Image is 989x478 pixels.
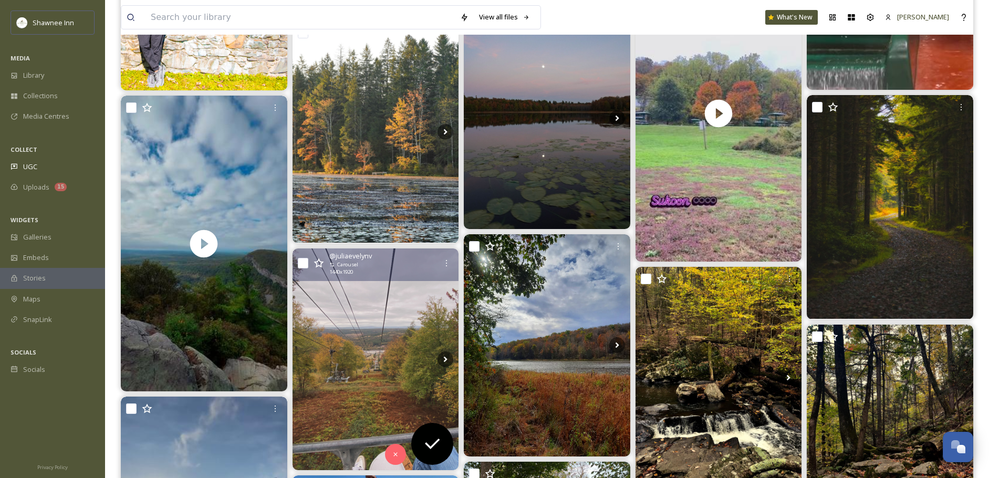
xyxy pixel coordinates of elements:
span: Galleries [23,232,51,242]
a: What's New [765,10,818,25]
span: Media Centres [23,111,69,121]
a: View all files [474,7,535,27]
button: Open Chat [943,432,973,462]
img: Sunrise on the lake / #pastateparks #padcnr #poconos #poconomtns #fallfoliage #pennsylvania #expl... [293,21,459,243]
img: / Sunset on the lake #poconos #poconosmountains #pastateparks #padcnr #explorepa #fallfoliage [464,7,630,229]
span: WIDGETS [11,216,38,224]
span: Embeds [23,253,49,263]
span: Maps [23,294,40,304]
img: “I wish I could show you, When you are lonely or in darkness, The Astonishing Light Of your own B... [807,95,973,319]
span: COLLECT [11,146,37,153]
img: Fall weekend in the Poconos🍂🍁😍 #fall #poconosmountains #poconos #pennsylvania [293,248,459,470]
span: Library [23,70,44,80]
video: Views of life #praisethelord🙏 #mountainviews⛰️ #delawarewatergap #naturetherapy #relaxing #foryou... [121,96,287,392]
span: SnapLink [23,315,52,325]
span: MEDIA [11,54,30,62]
span: Socials [23,365,45,375]
span: Collections [23,91,58,101]
span: Stories [23,273,46,283]
a: Privacy Policy [37,460,68,473]
span: 1440 x 1920 [329,268,353,276]
span: Shawnee Inn [33,18,74,27]
span: Uploads [23,182,49,192]
span: SOCIALS [11,348,36,356]
div: 15 [55,183,67,191]
span: [PERSON_NAME] [897,12,949,22]
span: Carousel [337,261,358,268]
img: thumbnail [121,96,287,392]
a: [PERSON_NAME] [880,7,954,27]
img: shawnee-300x300.jpg [17,17,27,28]
span: Privacy Policy [37,464,68,471]
span: @ juliaevelynv [329,251,372,261]
span: UGC [23,162,37,172]
input: Search your library [145,6,455,29]
img: I visited the White Rock Farm Preserve owned by the countryside_conservancy . While open to the p... [464,234,630,456]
